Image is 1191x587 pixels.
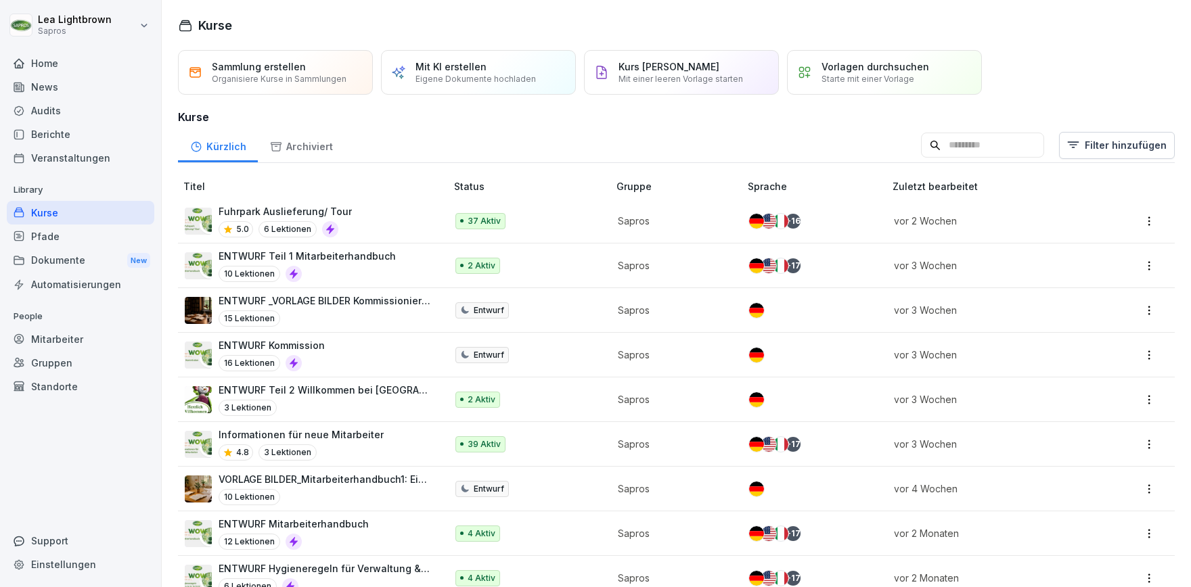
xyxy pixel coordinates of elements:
p: People [7,306,154,327]
button: Filter hinzufügen [1059,132,1175,159]
div: Dokumente [7,248,154,273]
p: Organisiere Kurse in Sammlungen [212,74,346,84]
div: + 17 [786,258,801,273]
p: Eigene Dokumente hochladen [415,74,536,84]
img: de.svg [749,571,764,586]
p: 4 Aktiv [468,572,495,584]
p: vor 3 Wochen [894,258,1086,273]
p: ENTWURF Teil 2 Willkommen bei [GEOGRAPHIC_DATA] [219,383,432,397]
div: + 17 [786,571,801,586]
img: r111smv5jl08ju40dq16pdyd.png [185,208,212,235]
p: 6 Lektionen [259,221,317,237]
p: Sapros [618,482,726,496]
p: Entwurf [474,304,504,316]
a: Einstellungen [7,553,154,576]
div: Gruppen [7,351,154,375]
img: us.svg [761,437,776,452]
p: ENTWURF Hygieneregeln für Verwaltung & Technik [219,561,432,576]
div: Archiviert [258,128,344,162]
div: + 17 [786,437,801,452]
p: Sapros [618,437,726,451]
img: us.svg [761,258,776,273]
p: Informationen für neue Mitarbeiter [219,427,384,442]
a: Standorte [7,375,154,398]
p: Sapros [618,214,726,228]
div: + 17 [786,526,801,541]
p: Sapros [618,571,726,585]
div: News [7,75,154,99]
a: Audits [7,99,154,122]
p: Library [7,179,154,201]
p: ENTWURF Kommission [219,338,325,352]
p: 4 Aktiv [468,527,495,540]
p: vor 3 Wochen [894,303,1086,317]
p: Starte mit einer Vorlage [822,74,914,84]
p: 2 Aktiv [468,394,495,406]
p: Fuhrpark Auslieferung/ Tour [219,204,352,218]
p: Status [454,179,612,193]
p: Zuletzt bearbeitet [893,179,1102,193]
img: de.svg [749,437,764,452]
p: Sprache [748,179,887,193]
img: oozo8bjgc9yg7uxk6jswm6d5.png [185,297,212,324]
a: Veranstaltungen [7,146,154,170]
a: Automatisierungen [7,273,154,296]
a: Home [7,51,154,75]
p: 12 Lektionen [219,534,280,550]
p: 15 Lektionen [219,310,280,327]
img: de.svg [749,482,764,496]
img: us.svg [761,571,776,586]
p: Lea Lightbrown [38,14,112,26]
p: 10 Lektionen [219,266,280,282]
p: vor 4 Wochen [894,482,1086,496]
div: New [127,253,150,268]
p: Mit KI erstellen [415,61,487,72]
a: Kurse [7,201,154,225]
div: Berichte [7,122,154,146]
img: de.svg [749,526,764,541]
img: it.svg [773,258,788,273]
p: Mit einer leeren Vorlage starten [619,74,743,84]
img: vnd1rps7wleblvloh3xch0f4.png [185,431,212,458]
div: Support [7,529,154,553]
img: us.svg [761,214,776,229]
img: i65z5gnx0fzi9pj9ckz3k1f4.png [185,475,212,502]
p: Entwurf [474,349,504,361]
p: Sapros [38,26,112,36]
img: t3low96iyorn2ixu3np459p3.png [185,386,212,413]
img: us.svg [761,526,776,541]
p: Vorlagen durchsuchen [822,61,929,72]
p: 5.0 [236,223,249,235]
div: + 16 [786,214,801,229]
p: vor 3 Wochen [894,437,1086,451]
a: Kürzlich [178,128,258,162]
img: ukwvtbg9y92ih978c6f3s03n.png [185,342,212,369]
p: 16 Lektionen [219,355,280,371]
a: DokumenteNew [7,248,154,273]
p: 10 Lektionen [219,489,280,505]
h3: Kurse [178,109,1175,125]
p: Sammlung erstellen [212,61,306,72]
img: ykyd29dix32es66jlv6if6gg.png [185,252,212,279]
img: it.svg [773,526,788,541]
p: ENTWURF Teil 1 Mitarbeiterhandbuch [219,249,396,263]
p: vor 2 Monaten [894,526,1086,540]
p: vor 2 Wochen [894,214,1086,228]
p: Sapros [618,258,726,273]
img: de.svg [749,348,764,362]
p: Sapros [618,348,726,362]
p: 3 Lektionen [259,444,317,461]
p: Sapros [618,526,726,540]
p: 39 Aktiv [468,438,501,450]
p: vor 3 Wochen [894,348,1086,362]
h1: Kurse [198,16,232,34]
img: de.svg [749,258,764,273]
